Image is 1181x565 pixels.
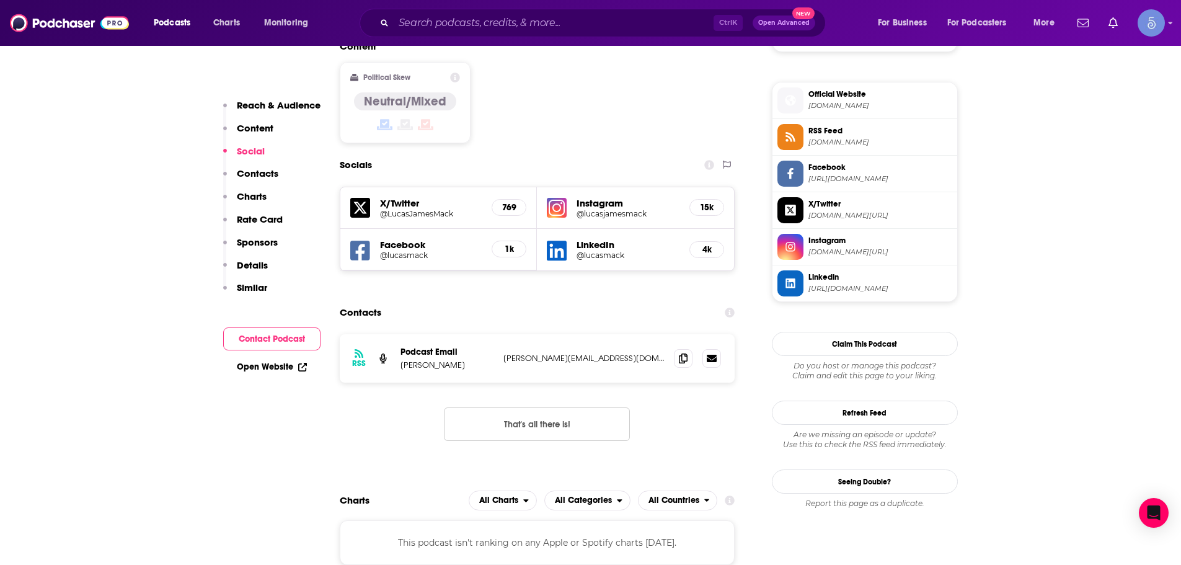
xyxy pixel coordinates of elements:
[380,209,482,218] a: @LucasJamesMack
[1073,12,1094,33] a: Show notifications dropdown
[772,332,958,356] button: Claim This Podcast
[808,125,952,136] span: RSS Feed
[869,13,942,33] button: open menu
[808,138,952,147] span: feeds.simplecast.com
[223,213,283,236] button: Rate Card
[340,301,381,324] h2: Contacts
[340,520,735,565] div: This podcast isn't ranking on any Apple or Spotify charts [DATE].
[380,251,482,260] a: @lucasmack
[648,496,699,505] span: All Countries
[223,99,321,122] button: Reach & Audience
[772,361,958,381] div: Claim and edit this page to your liking.
[205,13,247,33] a: Charts
[237,190,267,202] p: Charts
[577,239,679,251] h5: LinkedIn
[772,430,958,450] div: Are we missing an episode or update? Use this to check the RSS feed immediately.
[777,124,952,150] a: RSS Feed[DOMAIN_NAME]
[1033,14,1055,32] span: More
[237,362,307,372] a: Open Website
[808,101,952,110] span: lucasmack.com
[380,197,482,209] h5: X/Twitter
[340,153,372,177] h2: Socials
[577,251,679,260] a: @lucasmack
[792,7,815,19] span: New
[777,234,952,260] a: Instagram[DOMAIN_NAME][URL]
[223,236,278,259] button: Sponsors
[808,235,952,246] span: Instagram
[772,401,958,425] button: Refresh Feed
[947,14,1007,32] span: For Podcasters
[223,282,267,305] button: Similar
[1138,9,1165,37] button: Show profile menu
[502,202,516,213] h5: 769
[700,202,714,213] h5: 15k
[223,122,273,145] button: Content
[753,16,815,30] button: Open AdvancedNew
[264,14,308,32] span: Monitoring
[638,491,718,510] h2: Countries
[444,407,630,441] button: Nothing here.
[154,14,190,32] span: Podcasts
[237,236,278,248] p: Sponsors
[237,167,278,179] p: Contacts
[380,239,482,251] h5: Facebook
[772,469,958,494] a: Seeing Double?
[237,213,283,225] p: Rate Card
[371,9,838,37] div: Search podcasts, credits, & more...
[340,40,725,52] h2: Content
[638,491,718,510] button: open menu
[213,14,240,32] span: Charts
[237,282,267,293] p: Similar
[469,491,537,510] button: open menu
[479,496,518,505] span: All Charts
[878,14,927,32] span: For Business
[758,20,810,26] span: Open Advanced
[255,13,324,33] button: open menu
[808,247,952,257] span: instagram.com/lucasjamesmack
[777,161,952,187] a: Facebook[URL][DOMAIN_NAME]
[808,198,952,210] span: X/Twitter
[237,259,268,271] p: Details
[223,167,278,190] button: Contacts
[808,89,952,100] span: Official Website
[544,491,630,510] h2: Categories
[808,284,952,293] span: https://www.linkedin.com/in/lucasmack
[352,358,366,368] h3: RSS
[1104,12,1123,33] a: Show notifications dropdown
[237,99,321,111] p: Reach & Audience
[503,353,665,363] p: [PERSON_NAME][EMAIL_ADDRESS][DOMAIN_NAME]
[777,270,952,296] a: Linkedin[URL][DOMAIN_NAME]
[772,361,958,371] span: Do you host or manage this podcast?
[145,13,206,33] button: open menu
[223,259,268,282] button: Details
[237,122,273,134] p: Content
[777,87,952,113] a: Official Website[DOMAIN_NAME]
[10,11,129,35] img: Podchaser - Follow, Share and Rate Podcasts
[400,360,493,370] p: [PERSON_NAME]
[223,190,267,213] button: Charts
[808,272,952,283] span: Linkedin
[1138,9,1165,37] span: Logged in as Spiral5-G1
[808,162,952,173] span: Facebook
[577,209,679,218] a: @lucasjamesmack
[700,244,714,255] h5: 4k
[340,494,369,506] h2: Charts
[1138,9,1165,37] img: User Profile
[714,15,743,31] span: Ctrl K
[544,491,630,510] button: open menu
[223,145,265,168] button: Social
[363,73,410,82] h2: Political Skew
[772,499,958,509] div: Report this page as a duplicate.
[555,496,612,505] span: All Categories
[939,13,1025,33] button: open menu
[1025,13,1070,33] button: open menu
[577,197,679,209] h5: Instagram
[237,145,265,157] p: Social
[777,197,952,223] a: X/Twitter[DOMAIN_NAME][URL]
[502,244,516,254] h5: 1k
